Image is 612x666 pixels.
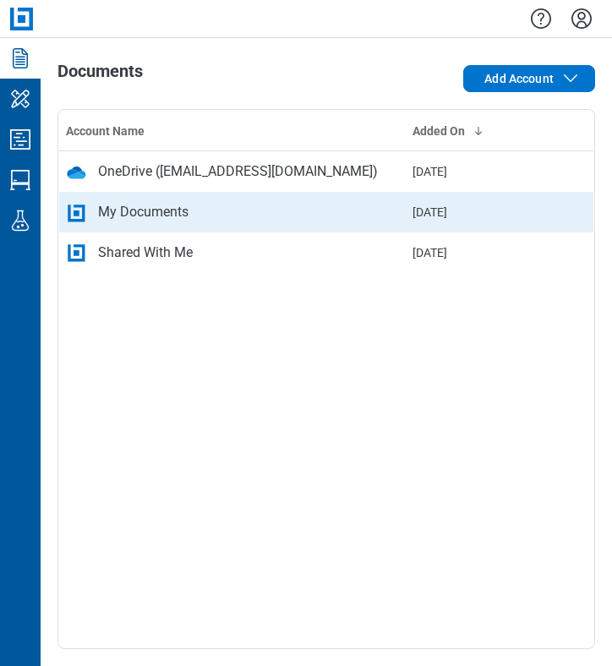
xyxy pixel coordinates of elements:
span: Add Account [484,70,554,87]
div: OneDrive ([EMAIL_ADDRESS][DOMAIN_NAME]) [98,161,378,182]
div: My Documents [98,202,189,222]
svg: Documents [7,45,34,72]
td: [DATE] [406,192,513,232]
svg: Studio Sessions [7,166,34,194]
svg: Labs [7,207,34,234]
button: Settings [568,4,595,33]
h1: Documents [57,62,143,89]
td: [DATE] [406,232,513,273]
td: [DATE] [406,151,513,192]
div: Account Name [66,123,399,139]
button: Add Account [463,65,595,92]
svg: Studio Projects [7,126,34,153]
svg: My Workspace [7,85,34,112]
table: bb-data-table [58,110,594,273]
div: Added On [413,123,506,139]
div: Shared With Me [98,243,193,263]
